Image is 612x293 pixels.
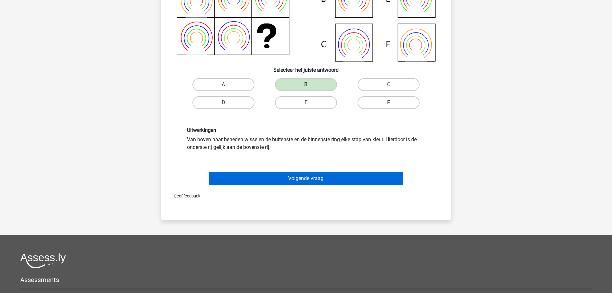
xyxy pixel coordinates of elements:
[192,78,254,91] label: A
[358,96,420,109] label: F
[20,276,592,284] h5: Assessments
[358,78,420,91] label: C
[275,96,337,109] label: E
[187,127,425,133] h6: Uitwerkingen
[182,127,430,151] div: Van boven naar beneden wisselen de buitenste en de binnenste ring elke stap van kleur. Hierdoor i...
[209,172,403,185] button: Volgende vraag
[275,78,337,91] label: B
[192,96,254,109] label: D
[169,194,200,198] span: Geef feedback
[20,253,66,268] img: Assessly logo
[172,62,441,73] h6: Selecteer het juiste antwoord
